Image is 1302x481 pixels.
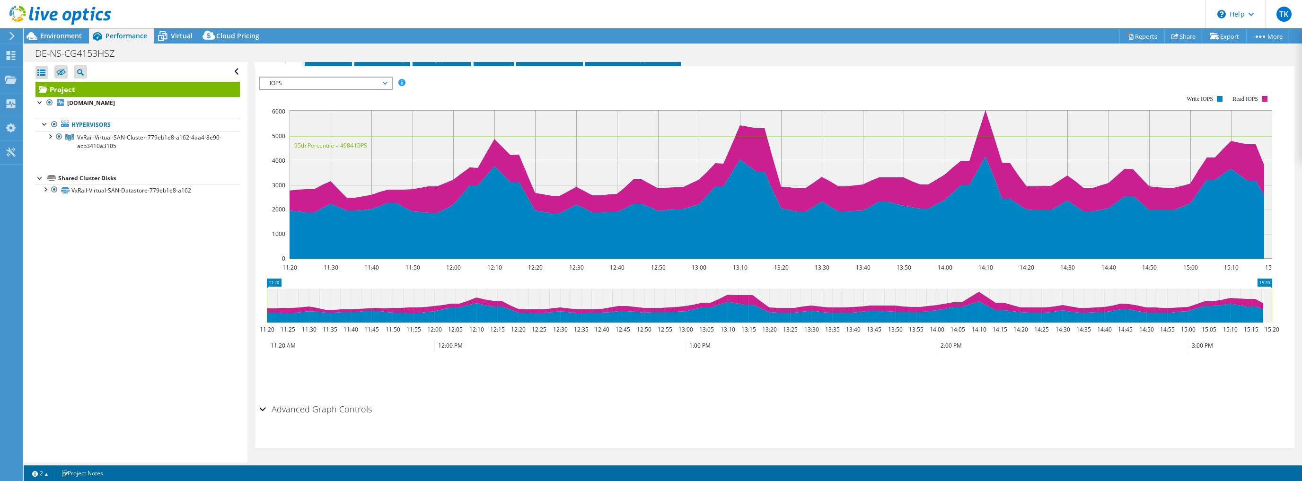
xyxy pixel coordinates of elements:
[1180,325,1195,333] text: 15:00
[1139,325,1153,333] text: 14:50
[762,325,776,333] text: 13:20
[1183,263,1197,271] text: 15:00
[1101,263,1116,271] text: 14:40
[866,325,881,333] text: 13:45
[573,325,588,333] text: 12:35
[1119,29,1165,44] a: Reports
[594,325,609,333] text: 12:40
[490,325,504,333] text: 12:15
[528,263,542,271] text: 12:20
[774,263,788,271] text: 13:20
[1243,325,1258,333] text: 15:15
[343,325,358,333] text: 11:40
[569,263,583,271] text: 12:30
[171,31,193,40] span: Virtual
[272,132,285,140] text: 5000
[259,400,372,419] h2: Advanced Graph Controls
[417,53,466,62] span: Hypervisor
[282,263,297,271] text: 11:20
[280,325,295,333] text: 11:25
[1201,325,1216,333] text: 15:05
[77,133,221,150] span: VxRail-Virtual-SAN-Cluster-779eb1e8-a162-4aa4-8e90-acb3410a3105
[1117,325,1132,333] text: 14:45
[67,99,115,107] b: [DOMAIN_NAME]
[31,48,130,59] h1: DE-NS-CG4153HSZ
[35,119,240,131] a: Hypervisors
[741,325,756,333] text: 13:15
[804,325,818,333] text: 13:30
[1223,325,1237,333] text: 15:10
[783,325,797,333] text: 13:25
[405,263,420,271] text: 11:50
[282,254,285,262] text: 0
[929,325,944,333] text: 14:00
[265,78,387,89] span: IOPS
[937,263,952,271] text: 14:00
[732,263,747,271] text: 13:10
[406,325,421,333] text: 11:55
[1142,263,1156,271] text: 14:50
[978,263,993,271] text: 14:10
[1013,325,1028,333] text: 14:20
[1246,29,1290,44] a: More
[323,263,338,271] text: 11:30
[272,157,285,165] text: 4000
[590,53,676,62] span: Installed Applications
[272,230,285,238] text: 1000
[448,325,462,333] text: 12:05
[1164,29,1203,44] a: Share
[1187,96,1213,102] text: Write IOPS
[1264,325,1279,333] text: 15:20
[364,263,378,271] text: 11:40
[1203,29,1247,44] a: Export
[35,82,240,97] a: Project
[1019,263,1034,271] text: 14:20
[446,263,460,271] text: 12:00
[106,31,147,40] span: Performance
[908,325,923,333] text: 13:55
[1223,263,1238,271] text: 15:10
[521,53,578,62] span: Cluster Disks
[478,53,509,62] span: Disks
[553,325,567,333] text: 12:30
[1034,325,1048,333] text: 14:25
[272,181,285,189] text: 3000
[40,31,82,40] span: Environment
[35,97,240,109] a: [DOMAIN_NAME]
[272,205,285,213] text: 2000
[825,325,839,333] text: 13:35
[58,173,240,184] div: Shared Cluster Disks
[678,325,693,333] text: 13:00
[1232,96,1258,102] text: Read IOPS
[1055,325,1070,333] text: 14:30
[259,53,297,62] span: Graphs
[720,325,735,333] text: 13:10
[364,325,378,333] text: 11:45
[896,263,911,271] text: 13:50
[1097,325,1111,333] text: 14:40
[427,325,441,333] text: 12:00
[359,53,405,62] span: Inventory
[26,467,55,479] a: 2
[1265,263,1279,271] text: 15:20
[814,263,829,271] text: 13:30
[35,184,240,196] a: VxRail-Virtual-SAN-Datastore-779eb1e8-a162
[1076,325,1091,333] text: 14:35
[888,325,902,333] text: 13:50
[950,325,965,333] text: 14:05
[54,467,110,479] a: Project Notes
[309,53,347,62] span: Servers
[651,263,665,271] text: 12:50
[294,141,367,149] text: 95th Percentile = 4984 IOPS
[487,263,501,271] text: 12:10
[699,325,713,333] text: 13:05
[855,263,870,271] text: 13:40
[301,325,316,333] text: 11:30
[992,325,1007,333] text: 14:15
[259,325,274,333] text: 11:20
[385,325,400,333] text: 11:50
[469,325,484,333] text: 12:10
[1217,10,1226,18] svg: \n
[1160,325,1174,333] text: 14:55
[971,325,986,333] text: 14:10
